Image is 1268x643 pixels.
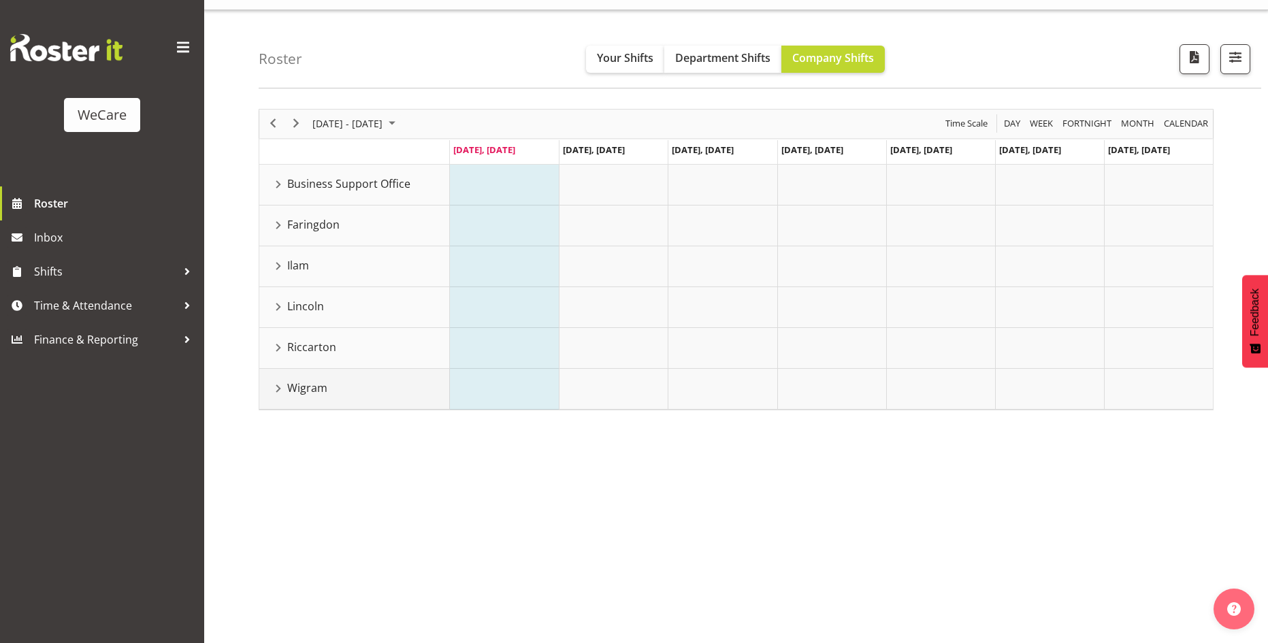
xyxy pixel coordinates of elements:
[672,144,734,156] span: [DATE], [DATE]
[34,261,177,282] span: Shifts
[259,328,450,369] td: Riccarton resource
[1061,115,1113,132] span: Fortnight
[1249,288,1261,336] span: Feedback
[259,205,450,246] td: Faringdon resource
[586,46,664,73] button: Your Shifts
[287,298,324,314] span: Lincoln
[1028,115,1054,132] span: Week
[944,115,989,132] span: Time Scale
[664,46,781,73] button: Department Shifts
[675,50,770,65] span: Department Shifts
[1002,115,1023,132] button: Timeline Day
[1227,602,1241,616] img: help-xxl-2.png
[311,115,384,132] span: [DATE] - [DATE]
[10,34,123,61] img: Rosterit website logo
[259,246,450,287] td: Ilam resource
[1242,275,1268,367] button: Feedback - Show survey
[890,144,952,156] span: [DATE], [DATE]
[308,110,404,138] div: October 06 - 12, 2025
[287,216,340,233] span: Faringdon
[34,329,177,350] span: Finance & Reporting
[285,110,308,138] div: next period
[287,380,327,396] span: Wigram
[1220,44,1250,74] button: Filter Shifts
[1162,115,1211,132] button: Month
[310,115,402,132] button: October 2025
[450,165,1213,410] table: Timeline Week of October 6, 2025
[453,144,515,156] span: [DATE], [DATE]
[34,227,197,248] span: Inbox
[259,109,1214,410] div: Timeline Week of October 6, 2025
[943,115,990,132] button: Time Scale
[34,193,197,214] span: Roster
[792,50,874,65] span: Company Shifts
[563,144,625,156] span: [DATE], [DATE]
[1163,115,1209,132] span: calendar
[1060,115,1114,132] button: Fortnight
[287,257,309,274] span: Ilam
[1180,44,1209,74] button: Download a PDF of the roster according to the set date range.
[597,50,653,65] span: Your Shifts
[1120,115,1156,132] span: Month
[287,115,306,132] button: Next
[1119,115,1157,132] button: Timeline Month
[781,144,843,156] span: [DATE], [DATE]
[1028,115,1056,132] button: Timeline Week
[259,369,450,410] td: Wigram resource
[1108,144,1170,156] span: [DATE], [DATE]
[1003,115,1022,132] span: Day
[781,46,885,73] button: Company Shifts
[287,339,336,355] span: Riccarton
[259,165,450,205] td: Business Support Office resource
[34,295,177,316] span: Time & Attendance
[999,144,1061,156] span: [DATE], [DATE]
[259,51,302,67] h4: Roster
[259,287,450,328] td: Lincoln resource
[287,176,410,192] span: Business Support Office
[78,105,127,125] div: WeCare
[264,115,282,132] button: Previous
[261,110,285,138] div: previous period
